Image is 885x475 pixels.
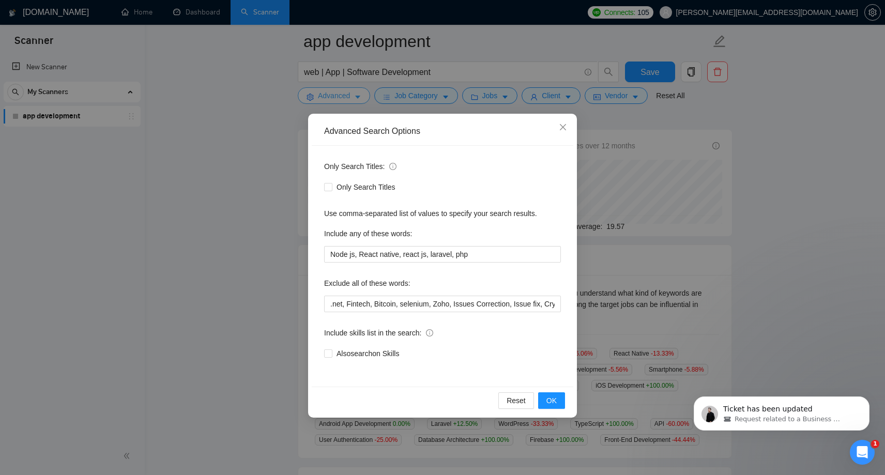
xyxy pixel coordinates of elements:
[559,123,567,131] span: close
[324,161,396,172] span: Only Search Titles:
[332,348,403,359] span: Also search on Skills
[324,275,410,292] label: Exclude all of these words:
[871,440,879,448] span: 1
[498,392,534,409] button: Reset
[332,181,400,193] span: Only Search Titles
[538,392,565,409] button: OK
[549,114,577,142] button: Close
[324,126,561,137] div: Advanced Search Options
[324,327,433,339] span: Include skills list in the search:
[426,329,433,336] span: info-circle
[324,208,561,219] div: Use comma-separated list of values to specify your search results.
[678,375,885,447] iframe: Intercom notifications message
[850,440,875,465] iframe: Intercom live chat
[546,395,557,406] span: OK
[324,225,412,242] label: Include any of these words:
[389,163,396,170] span: info-circle
[507,395,526,406] span: Reset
